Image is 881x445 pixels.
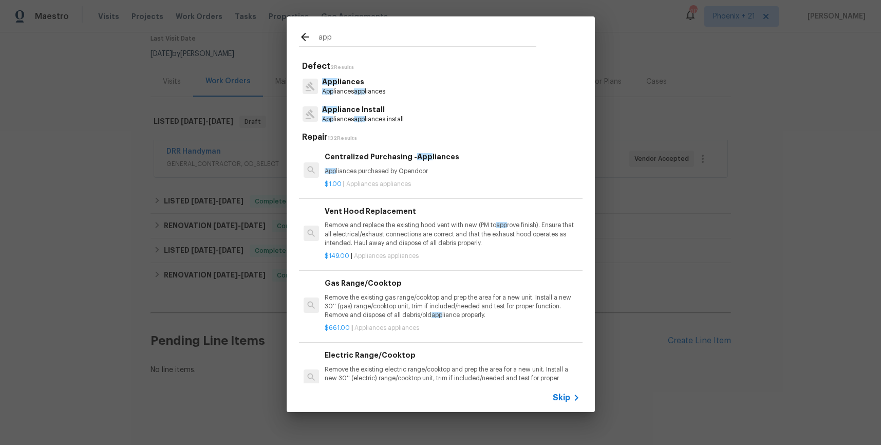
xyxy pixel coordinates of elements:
[302,61,583,72] h5: Defect
[325,168,336,174] span: App
[322,78,338,85] span: App
[322,77,385,87] p: liances
[328,136,357,141] span: 132 Results
[417,153,433,160] span: App
[318,31,536,46] input: Search issues or repairs
[325,365,579,392] p: Remove the existing electric range/cooktop and prep the area for a new unit. Install a new 30'' (...
[325,221,579,247] p: Remove and replace the existing hood vent with new (PM to rove finish). Ensure that all electrica...
[553,393,570,403] span: Skip
[325,181,342,187] span: $1.00
[322,106,338,113] span: App
[322,87,385,96] p: liances liances
[346,181,411,187] span: Appliances appliances
[432,312,442,318] span: app
[325,151,579,162] h6: Centralized Purchasing - liances
[325,324,579,332] p: |
[330,65,354,70] span: 2 Results
[325,206,579,217] h6: Vent Hood Replacement
[322,104,404,115] p: liance Install
[325,293,579,320] p: Remove the existing gas range/cooktop and prep the area for a new unit. Install a new 30'' (gas) ...
[325,349,579,361] h6: Electric Range/Cooktop
[354,116,365,122] span: app
[322,88,333,95] span: App
[322,116,333,122] span: App
[496,222,507,228] span: app
[325,325,350,331] span: $661.00
[322,115,404,124] p: liances liances install
[325,167,579,176] p: liances purchased by Opendoor
[325,180,579,189] p: |
[354,253,419,259] span: Appliances appliances
[302,132,583,143] h5: Repair
[325,253,349,259] span: $149.00
[325,277,579,289] h6: Gas Range/Cooktop
[354,88,365,95] span: app
[325,252,579,261] p: |
[354,325,419,331] span: Appliances appliances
